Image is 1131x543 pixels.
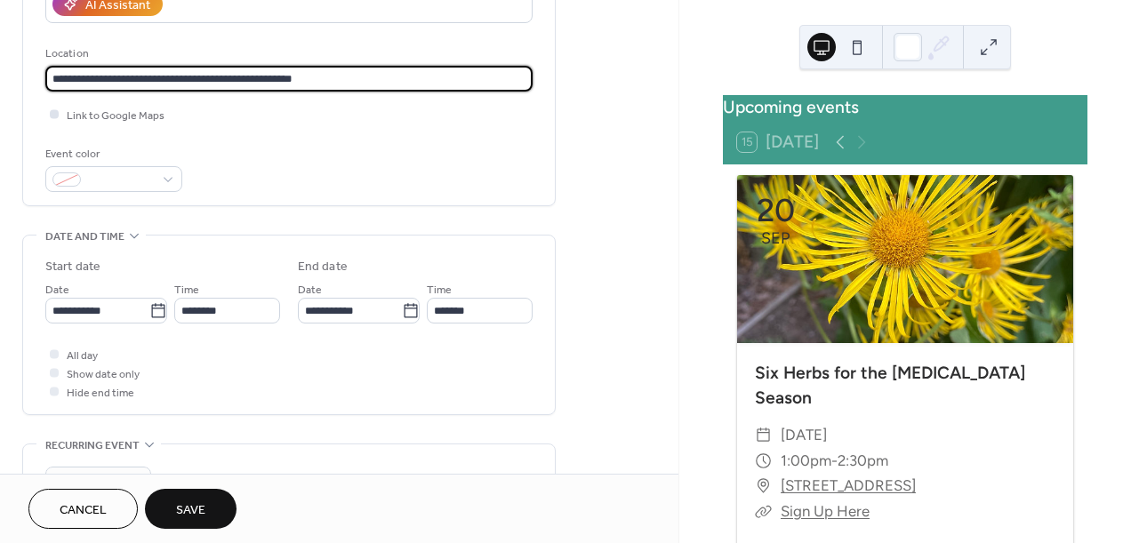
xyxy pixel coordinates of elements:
[67,384,134,403] span: Hide end time
[45,228,124,246] span: Date and time
[755,422,772,448] div: ​
[67,347,98,365] span: All day
[781,502,870,520] a: Sign Up Here
[45,145,179,164] div: Event color
[28,489,138,529] button: Cancel
[45,281,69,299] span: Date
[781,422,827,448] span: [DATE]
[45,436,140,455] span: Recurring event
[831,448,838,474] span: -
[60,501,107,520] span: Cancel
[838,448,888,474] span: 2:30pm
[427,281,452,299] span: Time
[781,448,831,474] span: 1:00pm
[45,258,100,276] div: Start date
[755,448,772,474] div: ​
[52,471,119,491] span: Do not repeat
[145,489,237,529] button: Save
[67,107,164,125] span: Link to Google Maps
[67,365,140,384] span: Show date only
[755,473,772,499] div: ​
[761,230,790,246] div: Sep
[757,195,795,227] div: 20
[723,95,1087,121] div: Upcoming events
[298,281,322,299] span: Date
[45,44,529,63] div: Location
[174,281,199,299] span: Time
[755,499,772,524] div: ​
[176,501,205,520] span: Save
[755,363,1025,409] a: Six Herbs for the [MEDICAL_DATA] Season
[298,258,348,276] div: End date
[781,473,916,499] a: [STREET_ADDRESS]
